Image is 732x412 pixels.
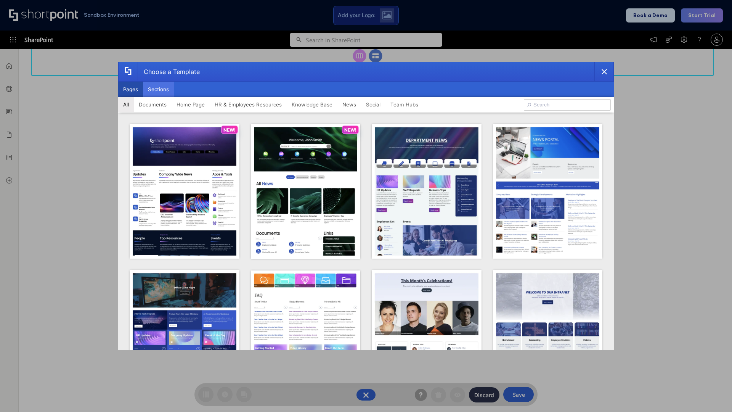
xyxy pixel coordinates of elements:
button: Social [361,97,385,112]
iframe: Chat Widget [694,375,732,412]
button: Home Page [172,97,210,112]
input: Search [524,99,611,111]
button: News [337,97,361,112]
button: Team Hubs [385,97,423,112]
div: Choose a Template [138,62,200,81]
div: template selector [118,62,614,350]
button: All [118,97,134,112]
button: Documents [134,97,172,112]
button: Knowledge Base [287,97,337,112]
button: HR & Employees Resources [210,97,287,112]
p: NEW! [344,127,356,133]
button: Sections [143,82,174,97]
button: Pages [118,82,143,97]
p: NEW! [223,127,236,133]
